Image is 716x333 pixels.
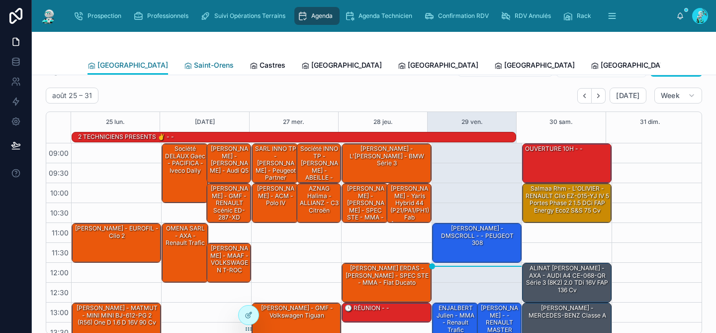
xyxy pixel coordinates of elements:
[344,264,430,287] div: [PERSON_NAME] ERDAS - [PERSON_NAME] - SPEC STE - MMA - fiat ducato
[74,224,160,240] div: [PERSON_NAME] - EUROFIL - clio 2
[77,132,175,141] div: 2 TECHNICIENS PRESENTS ✌️ - -
[387,184,431,222] div: [PERSON_NAME] - Yaris Hybrid 44 (P21/PA1/PH1) Fab [GEOGRAPHIC_DATA] 1.5 VVTI 12V 116 HSD Hybrid E...
[524,184,611,215] div: Salmaa Rhm - L'OLIVIER - RENAULT Clio EZ-015-YJ IV 5 Portes Phase 2 1.5 dCi FAP Energy eco2 S&S 7...
[208,184,250,251] div: [PERSON_NAME] - GMF - RENAULT Scénic ED-287-XD Grand Scénic III Phase 2 1.6 dCi FAP eco2 S&S 131 cv
[48,189,71,197] span: 10:00
[577,88,592,104] button: Back
[498,7,558,25] a: RDV Annulés
[461,112,483,132] button: 29 ven.
[342,263,431,302] div: [PERSON_NAME] ERDAS - [PERSON_NAME] - SPEC STE - MMA - fiat ducato
[254,144,297,182] div: SARL INNO TP - [PERSON_NAME] - Peugeot partner
[72,223,161,262] div: [PERSON_NAME] - EUROFIL - clio 2
[524,304,611,320] div: [PERSON_NAME] - MERCEDES-BENZ Classe A
[549,112,573,132] button: 30 sam.
[616,91,639,100] span: [DATE]
[208,244,250,275] div: [PERSON_NAME] - MAAF - VOLKSWAGEN T-ROC
[195,112,215,132] button: [DATE]
[654,88,702,104] button: Week
[48,288,71,297] span: 12:30
[311,12,333,20] span: Agenda
[252,144,298,183] div: SARL INNO TP - [PERSON_NAME] - Peugeot partner
[208,144,250,175] div: [PERSON_NAME] - [PERSON_NAME] - Audi Q5
[342,7,419,25] a: Agenda Technicien
[162,223,208,282] div: OMENA SARL - AXA - Renault trafic
[301,56,382,76] a: [GEOGRAPHIC_DATA]
[254,184,297,208] div: [PERSON_NAME] - ACM - polo IV
[48,268,71,277] span: 12:00
[194,60,234,70] span: Saint-Orens
[207,144,251,183] div: [PERSON_NAME] - [PERSON_NAME] - Audi Q5
[297,184,341,222] div: AZNAG Halima - ALLIANZ - C3 Citroën
[591,56,671,76] a: [GEOGRAPHIC_DATA]
[164,224,207,247] div: OMENA SARL - AXA - Renault trafic
[398,56,478,76] a: [GEOGRAPHIC_DATA]
[207,243,251,282] div: [PERSON_NAME] - MAAF - VOLKSWAGEN T-ROC
[311,60,382,70] span: [GEOGRAPHIC_DATA]
[515,12,551,20] span: RDV Annulés
[48,308,71,317] span: 13:00
[504,60,575,70] span: [GEOGRAPHIC_DATA]
[294,7,340,25] a: Agenda
[661,91,680,100] span: Week
[524,144,584,153] div: OUVERTURE 10H - -
[560,7,598,25] a: Rack
[52,91,92,101] h2: août 25 – 31
[433,223,521,262] div: [PERSON_NAME] - DMSCROLL - - PEUGEOT 308
[130,7,195,25] a: Professionnels
[184,56,234,76] a: Saint-Orens
[523,144,611,183] div: OUVERTURE 10H - -
[342,303,431,322] div: 🕒 RÉUNION - -
[74,304,160,327] div: [PERSON_NAME] - MATMUT - MINI MINI BJ-612-PG 2 (R56) One D 1.6 D 16V 90 cv
[283,112,304,132] button: 27 mer.
[577,12,591,20] span: Rack
[523,263,611,302] div: ALINAT [PERSON_NAME] - AXA - AUDI A4 CE-068-QR Série 3 (8K2) 2.0 TDi 16V FAP 136 cv
[147,12,188,20] span: Professionnels
[342,184,388,222] div: [PERSON_NAME] - [PERSON_NAME] - SPEC STE - MMA - clio 4
[523,184,611,222] div: Salmaa Rhm - L'OLIVIER - RENAULT Clio EZ-015-YJ IV 5 Portes Phase 2 1.5 dCi FAP Energy eco2 S&S 7...
[46,169,71,177] span: 09:30
[344,304,390,313] div: 🕒 RÉUNION - -
[408,60,478,70] span: [GEOGRAPHIC_DATA]
[344,184,387,229] div: [PERSON_NAME] - [PERSON_NAME] - SPEC STE - MMA - clio 4
[71,7,128,25] a: Prospection
[40,8,58,24] img: App logo
[49,248,71,257] span: 11:30
[106,112,125,132] button: 25 lun.
[344,144,430,168] div: [PERSON_NAME] - L'[PERSON_NAME] - BMW Série 3
[438,12,489,20] span: Confirmation RDV
[640,112,660,132] button: 31 dim.
[252,184,298,222] div: [PERSON_NAME] - ACM - polo IV
[97,60,168,70] span: [GEOGRAPHIC_DATA]
[298,144,340,197] div: Société INNO TP - [PERSON_NAME] - ABEILLE - Ford custom transit
[88,56,168,75] a: [GEOGRAPHIC_DATA]
[421,7,496,25] a: Confirmation RDV
[298,184,340,215] div: AZNAG Halima - ALLIANZ - C3 Citroën
[388,184,430,265] div: [PERSON_NAME] - Yaris Hybrid 44 (P21/PA1/PH1) Fab [GEOGRAPHIC_DATA] 1.5 VVTI 12V 116 HSD Hybrid E...
[434,224,521,247] div: [PERSON_NAME] - DMSCROLL - - PEUGEOT 308
[48,209,71,217] span: 10:30
[66,5,676,27] div: scrollable content
[164,144,207,175] div: Société DELAUX Gaec - PACIFICA - iveco daily
[214,12,285,20] span: Suivi Opérations Terrains
[162,144,208,203] div: Société DELAUX Gaec - PACIFICA - iveco daily
[250,56,285,76] a: Castres
[254,304,340,320] div: [PERSON_NAME] - GMF - Volkswagen Tiguan
[207,184,251,222] div: [PERSON_NAME] - GMF - RENAULT Scénic ED-287-XD Grand Scénic III Phase 2 1.6 dCi FAP eco2 S&S 131 cv
[494,56,575,76] a: [GEOGRAPHIC_DATA]
[610,88,646,104] button: [DATE]
[373,112,393,132] button: 28 jeu.
[358,12,412,20] span: Agenda Technicien
[46,149,71,157] span: 09:00
[601,60,671,70] span: [GEOGRAPHIC_DATA]
[592,88,606,104] button: Next
[49,228,71,237] span: 11:00
[260,60,285,70] span: Castres
[297,144,341,183] div: Société INNO TP - [PERSON_NAME] - ABEILLE - Ford custom transit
